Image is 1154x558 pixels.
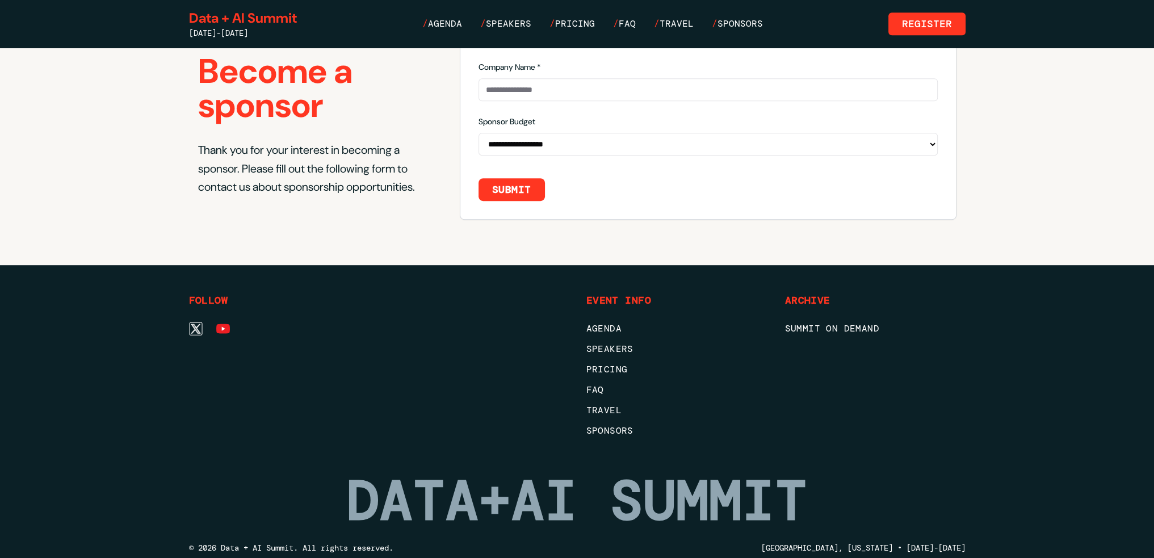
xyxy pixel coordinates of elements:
a: Sponsors [586,424,767,438]
button: SUBMIT [479,178,545,201]
label: Company Name * [479,62,541,72]
div: [DATE]-[DATE] [189,27,297,39]
a: /FAQ [613,17,636,31]
span: / [654,18,660,30]
span: FAQ [619,18,636,30]
span: Sponsors [717,18,763,30]
span: Speakers [486,18,531,30]
a: FAQ [586,383,767,397]
a: Summit on Demand [785,322,966,335]
a: /Sponsors [712,17,763,31]
span: / [480,18,486,30]
a: Twitter [189,322,203,335]
a: /Agenda [422,17,462,31]
p: © 2026 Data + AI Summit. All rights reserved. [189,542,393,553]
a: Pricing [586,363,767,376]
span: / [549,18,555,30]
a: /Speakers [480,17,531,31]
span: / [712,18,717,30]
h3: Event Info [586,292,767,308]
a: Register [888,12,966,35]
a: /Travel [654,17,694,31]
h2: Become a sponsor [198,54,433,123]
span: Travel [660,18,694,30]
a: Agenda [586,322,767,335]
span: Pricing [555,18,595,30]
a: /Pricing [549,17,595,31]
h3: Follow [189,292,370,308]
a: Travel [586,404,767,417]
span: Agenda [428,18,462,30]
a: Data + AI Summit [189,9,297,27]
a: YouTube [216,322,230,335]
h3: Archive [785,292,966,308]
a: Speakers [586,342,767,356]
span: / [613,18,619,30]
div: DATA+AI SUMMIT [347,474,808,528]
p: Thank you for your interest in becoming a sponsor. Please fill out the following form to contact ... [198,141,433,196]
label: Sponsor Budget [479,116,535,127]
p: [GEOGRAPHIC_DATA], [US_STATE] • [DATE]-[DATE] [761,542,966,553]
span: / [422,18,428,30]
